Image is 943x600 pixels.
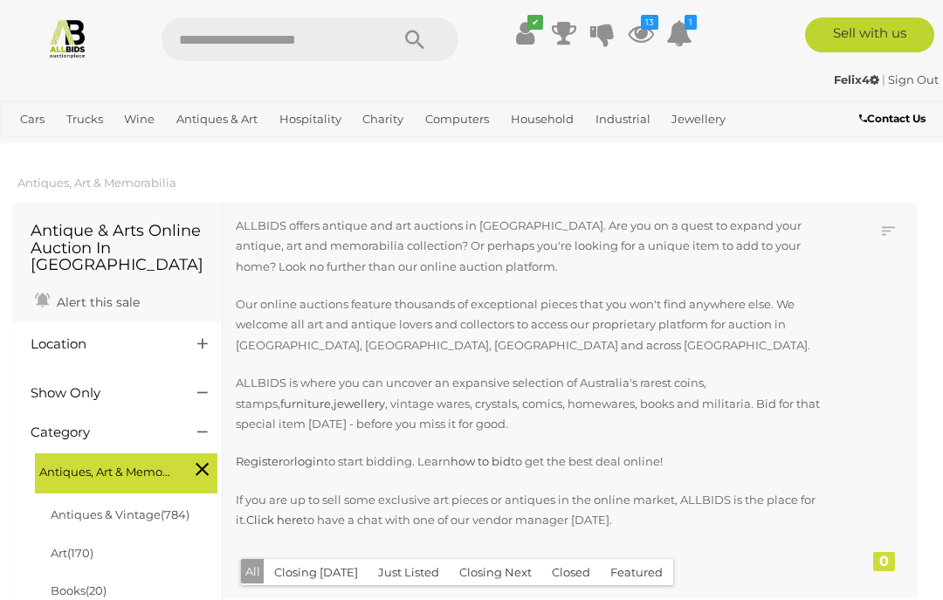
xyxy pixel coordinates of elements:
[805,17,935,52] a: Sell with us
[31,287,144,314] a: Alert this sale
[51,546,93,560] a: Art(170)
[834,72,879,86] strong: Felix4
[117,105,162,134] a: Wine
[236,216,835,277] p: ALLBIDS offers antique and art auctions in [GEOGRAPHIC_DATA]. Are you on a quest to expand your a...
[418,105,496,134] a: Computers
[873,552,895,571] div: 0
[451,454,511,468] a: how to bid
[371,17,458,61] button: Search
[13,105,52,134] a: Cars
[17,176,176,190] a: Antiques, Art & Memorabilia
[236,373,835,434] p: ALLBIDS is where you can uncover an expansive selection of Australia's rarest coins, stamps, , , ...
[68,134,118,162] a: Sports
[859,112,926,125] b: Contact Us
[246,513,303,527] a: Click here
[169,105,265,134] a: Antiques & Art
[641,15,658,30] i: 13
[86,583,107,597] span: (20)
[628,17,654,49] a: 13
[355,105,410,134] a: Charity
[236,452,835,472] p: or to start bidding. Learn to get the best deal online!
[13,134,60,162] a: Office
[31,386,171,401] h4: Show Only
[161,507,189,521] span: (784)
[31,223,204,274] h1: Antique & Arts Online Auction In [GEOGRAPHIC_DATA]
[236,294,835,355] p: Our online auctions feature thousands of exceptional pieces that you won't find anywhere else. We...
[888,72,939,86] a: Sign Out
[504,105,581,134] a: Household
[334,397,385,410] a: jewellery
[541,559,601,586] button: Closed
[31,337,171,352] h4: Location
[882,72,885,86] span: |
[600,559,673,586] button: Featured
[39,458,170,482] span: Antiques, Art & Memorabilia
[59,105,110,134] a: Trucks
[685,15,697,30] i: 1
[280,397,331,410] a: furniture
[236,490,835,531] p: If you are up to sell some exclusive art pieces or antiques in the online market, ALLBIDS is the ...
[52,294,140,310] span: Alert this sale
[449,559,542,586] button: Closing Next
[513,17,539,49] a: ✔
[51,583,107,597] a: Books(20)
[859,109,930,128] a: Contact Us
[31,425,171,440] h4: Category
[272,105,348,134] a: Hospitality
[834,72,882,86] a: Felix4
[47,17,88,59] img: Allbids.com.au
[67,546,93,560] span: (170)
[236,454,283,468] a: Register
[368,559,450,586] button: Just Listed
[241,559,265,584] button: All
[666,17,692,49] a: 1
[664,105,733,134] a: Jewellery
[294,454,324,468] a: login
[589,105,657,134] a: Industrial
[527,15,543,30] i: ✔
[264,559,368,586] button: Closing [DATE]
[125,134,263,162] a: [GEOGRAPHIC_DATA]
[51,507,189,521] a: Antiques & Vintage(784)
